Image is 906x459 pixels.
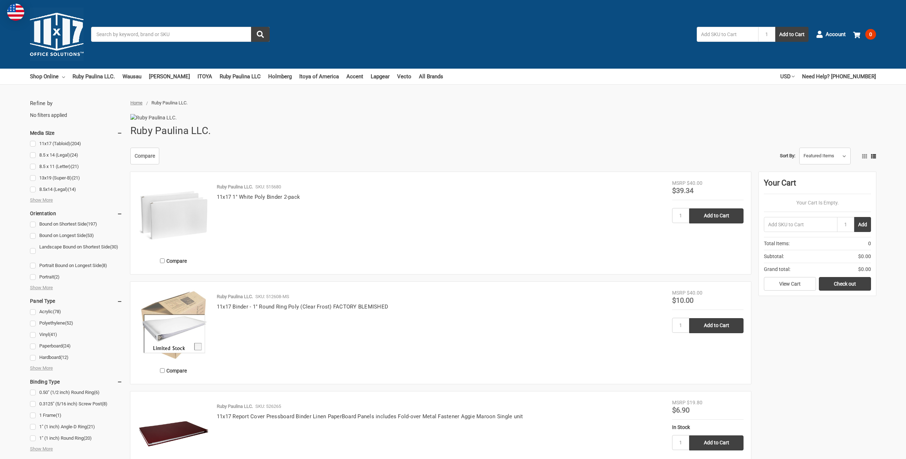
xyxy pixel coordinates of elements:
[419,69,443,84] a: All Brands
[110,244,118,250] span: (30)
[94,390,100,395] span: (6)
[346,69,363,84] a: Accent
[30,422,122,432] a: 1" (1 inch) Angle-D Ring
[30,173,122,183] a: 13x19 (Super-B)
[217,403,253,410] p: Ruby Paulina LLC.
[149,69,190,84] a: [PERSON_NAME]
[30,411,122,420] a: 1 Frame
[819,277,871,291] a: Check out
[30,99,122,108] h5: Refine by
[687,180,702,186] span: $40.00
[30,445,53,453] span: Show More
[30,150,122,160] a: 8.5 x 14 (Legal)
[217,413,523,420] a: 11x17 Report Cover Pressboard Binder Linen PaperBoard Panels includes Fold-over Metal Fastener Ag...
[255,183,281,191] p: SKU: 515680
[87,424,95,429] span: (21)
[764,277,816,291] a: View Cart
[70,152,78,158] span: (24)
[138,365,209,376] label: Compare
[30,353,122,362] a: Hardboard
[255,293,289,300] p: SKU: 512608-MS
[30,388,122,398] a: 0.50" (1/2 inch) Round Ring
[7,4,24,21] img: duty and tax information for United States
[138,289,209,361] img: 11x17 Binder - 1" Round Ring Poly (Clear Frost) FACTORY BLEMISHED
[60,355,69,360] span: (12)
[397,69,411,84] a: Vecto
[217,194,300,200] a: 11x17 1" White Poly Binder 2-pack
[30,341,122,351] a: Paperboard
[30,434,122,443] a: 1" (1 inch) Round Ring
[868,240,871,247] span: 0
[220,69,261,84] a: Ruby Paulina LLC
[689,435,744,450] input: Add to Cart
[30,231,122,241] a: Bound on Longest Side
[672,296,694,305] span: $10.00
[689,208,744,223] input: Add to Cart
[65,320,73,326] span: (52)
[30,99,122,119] div: No filters applied
[72,175,80,181] span: (21)
[764,199,871,207] p: Your Cart Is Empty.
[853,25,876,44] a: 0
[53,309,61,314] span: (78)
[70,141,81,146] span: (204)
[672,179,686,187] div: MSRP
[697,27,758,42] input: Add SKU to Cart
[197,69,212,84] a: ITOYA
[672,406,690,414] span: $6.90
[160,368,165,373] input: Compare
[130,100,142,105] a: Home
[86,233,94,238] span: (53)
[71,164,79,169] span: (21)
[858,266,871,273] span: $0.00
[30,297,122,305] h5: Panel Type
[854,217,871,232] button: Add
[30,197,53,204] span: Show More
[30,307,122,317] a: Acrylic
[217,293,253,300] p: Ruby Paulina LLC.
[764,177,871,194] div: Your Cart
[780,69,795,84] a: USD
[775,27,809,42] button: Add to Cart
[130,114,198,122] img: Ruby Paulina LLC.
[764,217,837,232] input: Add SKU to Cart
[138,179,209,251] img: 11x17 1" White Poly Binder 2-pack
[30,272,122,282] a: Portrait
[689,318,744,333] input: Add to Cart
[255,403,281,410] p: SKU: 526265
[56,413,61,418] span: (1)
[91,27,270,42] input: Search by keyword, brand or SKU
[371,69,390,84] a: Lapgear
[30,209,122,218] h5: Orientation
[72,69,115,84] a: Ruby Paulina LLC.
[102,401,107,406] span: (8)
[160,258,165,263] input: Compare
[30,162,122,172] a: 8.5 x 11 (Letter)
[672,399,686,406] div: MSRP
[101,263,107,268] span: (8)
[30,129,122,137] h5: Media Size
[30,330,122,340] a: Vinyl
[30,69,65,84] a: Shop Online
[30,319,122,328] a: Polyethylene
[138,255,209,267] label: Compare
[826,30,846,39] span: Account
[858,253,871,260] span: $0.00
[84,435,92,441] span: (20)
[30,8,84,61] img: 11x17.com
[780,150,795,161] label: Sort By:
[30,261,122,271] a: Portrait Bound on Longest Side
[86,221,97,227] span: (197)
[68,187,76,192] span: (14)
[802,69,876,84] a: Need Help? [PHONE_NUMBER]
[672,289,686,297] div: MSRP
[268,69,292,84] a: Holmberg
[299,69,339,84] a: Itoya of America
[30,377,122,386] h5: Binding Type
[130,122,211,140] h1: Ruby Paulina LLC.
[217,183,253,191] p: Ruby Paulina LLC.
[764,240,790,247] span: Total Items:
[122,69,141,84] a: Wausau
[865,29,876,40] span: 0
